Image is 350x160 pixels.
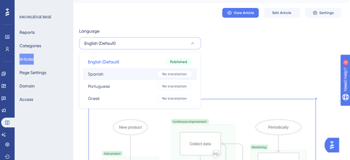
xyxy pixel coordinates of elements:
[162,96,187,101] span: No translation
[83,68,197,80] button: SpanishNo translation
[162,84,187,89] span: No translation
[88,70,103,78] span: Spanish
[234,10,254,15] span: View Article
[162,72,187,76] span: No translation
[79,37,201,49] button: English (Default)
[170,59,187,64] span: Published
[324,136,343,154] iframe: UserGuiding AI Assistant Launcher
[305,8,341,18] button: Settings
[83,92,197,105] button: GreekNo translation
[19,94,33,105] button: Access
[19,54,34,65] button: Articles
[88,95,100,102] span: Greek
[88,83,110,90] span: Portuguese
[14,2,38,9] span: Need Help?
[19,27,35,38] button: Reports
[79,27,100,35] span: Language
[19,40,41,51] button: Categories
[88,58,119,66] span: English (Default)
[42,3,44,8] div: 4
[19,80,35,91] button: Domain
[264,8,300,18] button: Edit Article
[83,56,197,68] button: English (Default)Published
[19,15,51,20] div: KNOWLEDGE BASE
[84,40,116,47] span: English (Default)
[222,8,259,18] button: View Article
[89,66,315,76] div: Opperation flow and Personas
[83,80,197,92] button: PortugueseNo translation
[272,10,291,15] span: Edit Article
[19,67,46,78] button: Page Settings
[319,10,334,15] span: Settings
